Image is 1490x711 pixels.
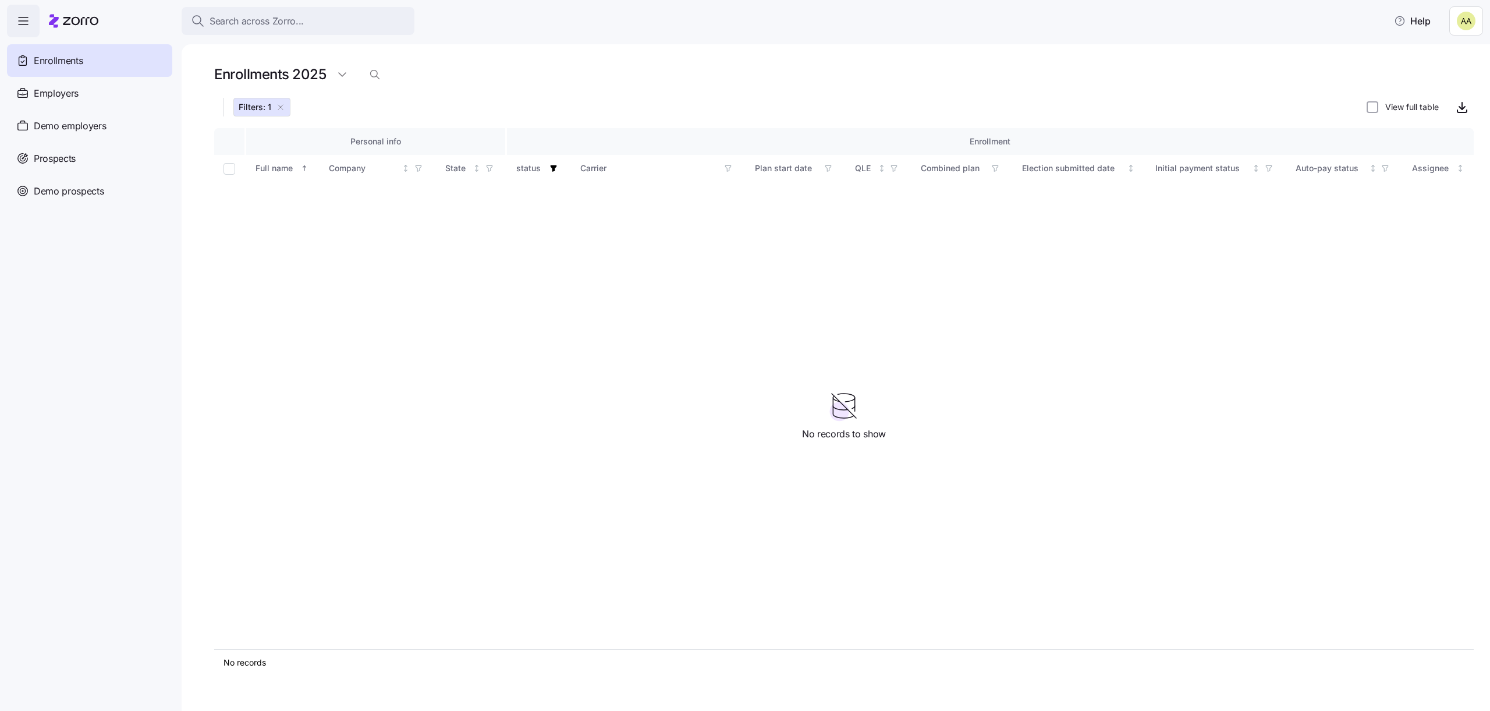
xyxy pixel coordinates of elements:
[802,427,886,441] span: No records to show
[1456,164,1464,172] div: Not sorted
[402,164,410,172] div: Not sorted
[878,164,886,172] div: Not sorted
[755,162,819,175] div: Plan start date
[233,98,290,116] button: Filters: 1
[34,151,76,166] span: Prospects
[1252,164,1260,172] div: Not sorted
[7,44,172,77] a: Enrollments
[445,162,471,175] div: State
[1403,155,1474,182] th: AssigneeNot sorted
[1146,155,1286,182] th: Initial payment statusNot sorted
[300,164,308,172] div: Sorted ascending
[320,155,436,182] th: CompanyNot sorted
[1022,162,1124,175] div: Election submitted date
[210,14,304,29] span: Search across Zorro...
[7,142,172,175] a: Prospects
[436,155,507,182] th: StateNot sorted
[473,164,481,172] div: Not sorted
[34,184,104,199] span: Demo prospects
[1378,101,1439,113] label: View full table
[329,162,400,175] div: Company
[34,86,79,101] span: Employers
[855,162,875,175] div: QLE
[921,162,987,175] div: Combined plan
[7,77,172,109] a: Employers
[1013,155,1145,182] th: Election submitted dateNot sorted
[256,162,298,175] div: Full name
[7,109,172,142] a: Demo employers
[239,101,271,113] span: Filters: 1
[1155,162,1250,175] div: Initial payment status
[182,7,414,35] button: Search across Zorro...
[1296,162,1367,175] div: Auto-pay status
[34,54,83,68] span: Enrollments
[1394,14,1431,28] span: Help
[1412,162,1454,175] div: Assignee
[223,163,235,175] input: Select all records
[1127,164,1135,172] div: Not sorted
[1286,155,1403,182] th: Auto-pay statusNot sorted
[580,162,720,175] div: Carrier
[223,657,1464,668] div: No records
[246,155,320,182] th: Full nameSorted ascending
[34,119,107,133] span: Demo employers
[846,155,911,182] th: QLENot sorted
[516,135,1464,148] div: Enrollment
[1385,9,1440,33] button: Help
[256,135,496,148] div: Personal info
[214,65,326,83] h1: Enrollments 2025
[1369,164,1377,172] div: Not sorted
[1457,12,1475,30] img: 69dbe272839496de7880a03cd36c60c1
[516,162,545,175] div: status
[7,175,172,207] a: Demo prospects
